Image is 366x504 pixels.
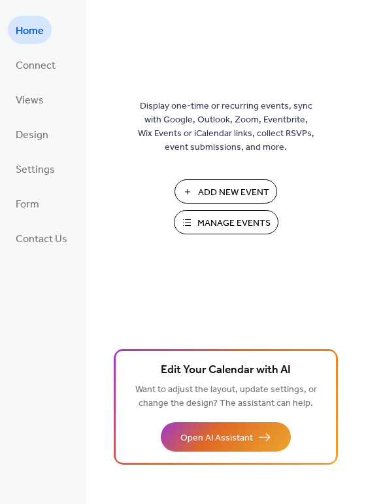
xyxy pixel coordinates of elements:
a: Form [8,189,47,217]
span: Display one-time or recurring events, sync with Google, Outlook, Zoom, Eventbrite, Wix Events or ... [138,99,314,154]
button: Open AI Assistant [161,422,291,452]
button: Add New Event [175,179,277,204]
span: Home [16,21,44,41]
a: Design [8,120,56,148]
a: Contact Us [8,224,75,252]
a: Views [8,85,52,113]
span: Open AI Assistant [180,431,253,445]
span: Manage Events [197,217,271,230]
span: Want to adjust the layout, update settings, or change the design? The assistant can help. [135,381,317,412]
span: Edit Your Calendar with AI [161,361,291,380]
a: Settings [8,154,63,183]
span: Design [16,125,48,145]
span: Add New Event [198,186,269,200]
button: Manage Events [174,210,278,234]
span: Connect [16,56,56,76]
span: Settings [16,160,55,180]
span: Form [16,194,39,215]
a: Home [8,16,52,44]
span: Views [16,90,44,111]
span: Contact Us [16,229,67,249]
a: Connect [8,50,63,79]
